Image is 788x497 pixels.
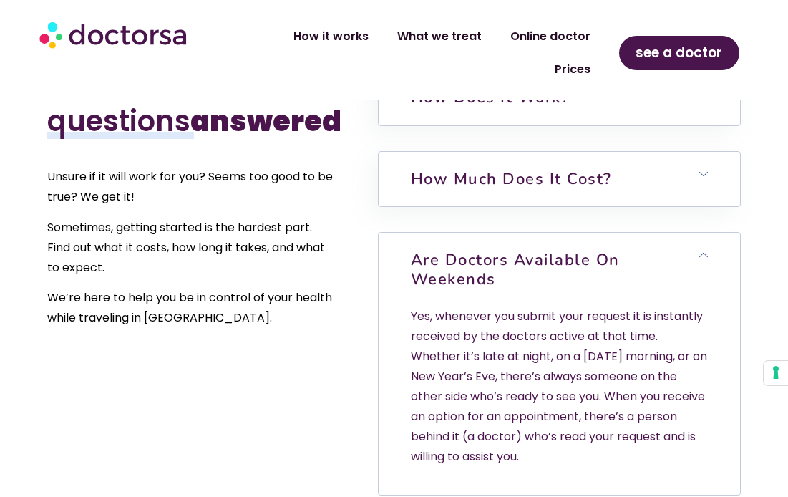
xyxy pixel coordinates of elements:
a: Are doctors available on weekends [411,249,620,289]
b: answered [190,101,341,141]
a: How much does it cost? [411,168,612,190]
p: Sometimes, getting started is the hardest part. Find out what it costs, how long it takes, and wh... [47,218,337,278]
h6: How much does it cost? [379,152,740,206]
span: see a doctor [636,42,722,64]
a: see a doctor [619,36,739,70]
h2: Your questions [47,69,337,138]
div: Are doctors available on weekends [379,307,740,495]
a: What we treat [383,20,496,53]
p: Unsure if it will work for you? Seems too good to be true? We get it! [47,167,337,207]
h6: Are doctors available on weekends [379,233,740,307]
p: We’re here to help you be in control of your health while traveling in [GEOGRAPHIC_DATA]. [47,288,337,328]
p: Yes, whenever you submit your request it is instantly received by the doctors active at that time... [411,307,708,467]
a: Prices [540,53,605,86]
nav: Menu [215,20,605,86]
button: Your consent preferences for tracking technologies [764,361,788,385]
a: How it works [279,20,383,53]
a: Online doctor [496,20,605,53]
